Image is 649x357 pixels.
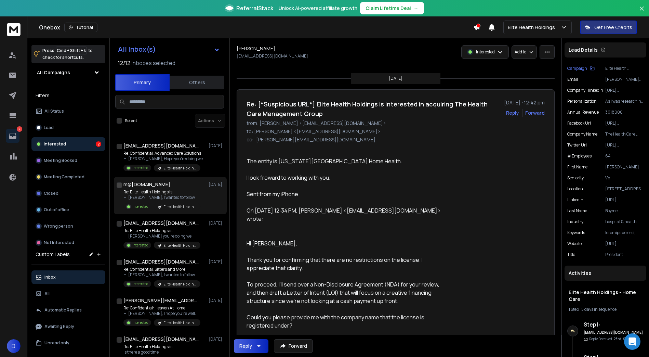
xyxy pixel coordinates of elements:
button: Awaiting Reply [31,320,105,333]
p: Last Name [567,208,587,214]
p: President [605,252,644,257]
p: Elite Health Holdings - Home Care [163,282,196,287]
p: Campaign [567,66,587,71]
button: Wrong person [31,219,105,233]
button: Automatic Replies [31,303,105,317]
h1: m@[DOMAIN_NAME] [123,181,170,188]
p: Unread only [44,340,69,346]
div: Reply [239,343,252,349]
p: Hi [PERSON_NAME] you're doing well! [123,233,200,239]
p: The Health Care Management Group [605,131,644,137]
p: [PERSON_NAME] [605,164,644,170]
p: Twitter Url [567,142,587,148]
p: [DATE] [389,76,402,81]
h6: [EMAIL_ADDRESS][DOMAIN_NAME] [584,330,644,335]
button: Tutorial [64,23,97,32]
p: location [567,186,583,192]
p: [URL][DOMAIN_NAME] [605,120,644,126]
p: Vp [605,175,644,181]
h1: Elite Health Holdings - Home Care [569,289,642,303]
button: All Campaigns [31,66,105,79]
blockquote: On [DATE] 12:34 PM, [PERSON_NAME] <[EMAIL_ADDRESS][DOMAIN_NAME]> wrote: [247,206,446,231]
span: Cmd + Shift + k [56,47,87,54]
p: hospital & health care [605,219,644,225]
p: industry [567,219,583,225]
p: linkedin [567,197,583,203]
p: Interested [132,165,148,170]
h3: Filters [31,91,105,100]
button: Get Free Credits [580,21,637,34]
p: Unlock AI-powered affiliate growth [279,5,357,12]
p: Out of office [44,207,69,213]
p: Get Free Credits [594,24,632,31]
span: 23rd, Sep [613,336,629,341]
p: Email [567,77,578,82]
div: Open Intercom Messenger [624,333,640,350]
p: Annual Revenue [567,110,599,115]
p: Interested [132,281,148,286]
p: Lead [44,125,54,130]
button: Meeting Completed [31,170,105,184]
button: Claim Lifetime Deal→ [360,2,424,14]
p: Re: Elite Health Holdings is [123,189,200,195]
button: Others [170,75,224,90]
button: All Inbox(s) [112,42,225,56]
p: Wrong person [44,224,73,229]
h1: [EMAIL_ADDRESS][DOMAIN_NAME] [123,336,199,343]
button: Inbox [31,270,105,284]
p: Inbox [44,275,56,280]
div: 2 [96,141,101,147]
p: Press to check for shortcuts. [42,47,93,61]
div: To proceed, I'll send over a Non-Disclosure Agreement (NDA) for your review, and then draft a Let... [247,280,446,305]
span: 12 / 12 [118,59,130,67]
p: Boymel [605,208,644,214]
p: website [567,241,582,246]
p: [STREET_ADDRESS][US_STATE] [605,186,644,192]
p: [URL][DOMAIN_NAME] [605,241,644,246]
p: [DATE] [209,143,224,149]
h3: Inboxes selected [132,59,175,67]
p: Hi [PERSON_NAME], I hope you're well. [123,311,200,316]
p: [EMAIL_ADDRESS][DOMAIN_NAME] [237,53,308,59]
div: | [569,307,642,312]
div: Could you please provide me with the company name that the license is registered under? [247,313,446,330]
h1: [EMAIL_ADDRESS][DOMAIN_NAME] [123,258,199,265]
button: D [7,339,21,353]
p: Company Name [567,131,597,137]
p: Re: Elite Health Holdings is [123,228,200,233]
p: [DATE] [209,182,224,187]
p: Elite Health Holdings - Home Care [163,204,196,209]
p: Interested [132,320,148,325]
p: [URL][DOMAIN_NAME] [605,142,644,148]
button: Forward [274,339,313,353]
p: Interested [132,243,148,248]
p: Interested [476,49,495,55]
button: Primary [115,74,170,91]
p: [PERSON_NAME][EMAIL_ADDRESS][DOMAIN_NAME] [256,136,375,143]
p: [DATE] [209,336,224,342]
button: Reply [234,339,268,353]
p: [DATE] [209,259,224,265]
p: Interested [132,204,148,209]
p: Hi [PERSON_NAME], I wanted to follow [123,195,200,200]
p: Add to [515,49,526,55]
div: Sent from my iPhone [247,190,446,198]
button: All Status [31,104,105,118]
p: [URL][DOMAIN_NAME][PERSON_NAME] [605,197,644,203]
button: Interested2 [31,137,105,151]
p: Re: Elite Health Holdings is [123,344,200,349]
p: Seniority [567,175,584,181]
p: Facebook Url [567,120,591,126]
p: title [567,252,575,257]
h1: All Campaigns [37,69,70,76]
p: Awaiting Reply [44,324,74,329]
button: Not Interested [31,236,105,250]
h1: [PERSON_NAME] [237,45,275,52]
p: 64 [605,153,644,159]
p: [DATE] : 12:42 pm [504,99,545,106]
p: Re: Confidential: Sitters and More [123,267,200,272]
p: Hi [PERSON_NAME], Hope you’re doing well! [123,156,206,162]
p: First Name [567,164,587,170]
h1: Re: [*Suspicious URL*] Elite Health Holdings is interested in acquiring The Health Care Managemen... [247,99,500,118]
